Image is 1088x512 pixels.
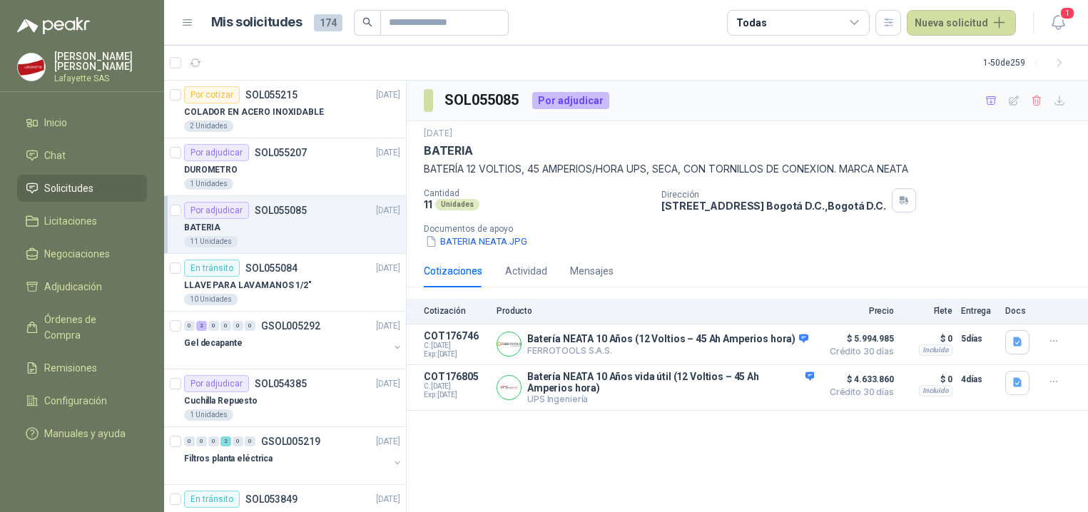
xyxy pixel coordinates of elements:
div: 0 [184,321,195,331]
div: 0 [196,436,207,446]
span: Exp: [DATE] [424,391,488,399]
div: 0 [245,321,255,331]
a: Configuración [17,387,147,414]
p: SOL053849 [245,494,298,504]
img: Logo peakr [17,17,90,34]
div: Por adjudicar [532,92,609,109]
div: Unidades [435,199,479,210]
a: Solicitudes [17,175,147,202]
p: [DATE] [376,493,400,506]
p: Precio [823,306,894,316]
h3: SOL055085 [444,89,521,111]
span: Solicitudes [44,180,93,196]
img: Company Logo [18,53,45,81]
p: SOL055215 [245,90,298,100]
p: Producto [497,306,814,316]
span: Chat [44,148,66,163]
a: Por adjudicarSOL055085[DATE] BATERIA11 Unidades [164,196,406,254]
span: Crédito 30 días [823,347,894,356]
img: Company Logo [497,332,521,356]
div: 1 Unidades [184,409,233,421]
div: En tránsito [184,491,240,508]
p: Batería NEATA 10 Años (12 Voltios – 45 Ah Amperios hora) [527,333,808,346]
p: BATERÍA 12 VOLTIOS, 45 AMPERIOS/HORA UPS, SECA, CON TORNILLOS DE CONEXION. MARCA NEATA [424,161,1071,177]
p: UPS Ingeniería [527,394,814,404]
p: $ 0 [903,371,952,388]
div: 0 [208,321,219,331]
span: Inicio [44,115,67,130]
p: BATERIA [184,221,220,235]
p: [DATE] [376,262,400,275]
div: 0 [233,321,243,331]
a: Adjudicación [17,273,147,300]
p: GSOL005219 [261,436,320,446]
p: Flete [903,306,952,316]
button: 1 [1045,10,1071,36]
div: Incluido [919,385,952,396]
p: Entrega [961,306,997,316]
p: 5 días [961,330,997,347]
span: Licitaciones [44,213,97,229]
p: [DATE] [376,204,400,217]
p: Cuchilla Repuesto [184,394,258,408]
span: 174 [314,14,342,31]
p: SOL055085 [255,205,307,215]
span: Exp: [DATE] [424,350,488,359]
a: Chat [17,142,147,169]
span: $ 4.633.860 [823,371,894,388]
span: Adjudicación [44,279,102,295]
p: Cantidad [424,188,650,198]
p: [DATE] [376,319,400,333]
div: 11 Unidades [184,236,238,247]
div: 1 - 50 de 259 [983,51,1071,74]
p: COT176746 [424,330,488,342]
a: Por cotizarSOL055215[DATE] COLADOR EN ACERO INOXIDABLE2 Unidades [164,81,406,138]
a: En tránsitoSOL055084[DATE] LLAVE PARA LAVAMANOS 1/2"10 Unidades [164,254,406,312]
div: En tránsito [184,260,240,277]
p: 4 días [961,371,997,388]
div: 2 [196,321,207,331]
button: Nueva solicitud [907,10,1016,36]
p: Docs [1005,306,1034,316]
p: GSOL005292 [261,321,320,331]
span: search [362,17,372,27]
div: Incluido [919,344,952,356]
div: Cotizaciones [424,263,482,279]
div: Por adjudicar [184,202,249,219]
p: $ 0 [903,330,952,347]
p: FERROTOOLS S.A.S. [527,345,808,356]
p: 11 [424,198,432,210]
div: Por adjudicar [184,144,249,161]
p: Batería NEATA 10 Años vida útil (12 Voltios – 45 Ah Amperios hora) [527,371,814,394]
span: C: [DATE] [424,342,488,350]
p: Lafayette SAS [54,74,147,83]
div: Mensajes [570,263,614,279]
p: [DATE] [376,377,400,391]
p: [STREET_ADDRESS] Bogotá D.C. , Bogotá D.C. [661,200,885,212]
a: 0 0 0 2 0 0 GSOL005219[DATE] Filtros planta eléctrica [184,433,403,478]
a: 0 2 0 0 0 0 GSOL005292[DATE] Gel decapante [184,317,403,363]
p: LLAVE PARA LAVAMANOS 1/2" [184,279,312,292]
a: Inicio [17,109,147,136]
p: Dirección [661,190,885,200]
a: Manuales y ayuda [17,420,147,447]
div: 0 [233,436,243,446]
span: Órdenes de Compra [44,312,133,343]
div: 10 Unidades [184,294,238,305]
span: $ 5.994.985 [823,330,894,347]
p: SOL055084 [245,263,298,273]
p: Filtros planta eléctrica [184,452,273,466]
span: C: [DATE] [424,382,488,391]
p: COLADOR EN ACERO INOXIDABLE [184,106,324,119]
h1: Mis solicitudes [211,12,302,33]
div: 2 Unidades [184,121,233,132]
p: Documentos de apoyo [424,224,1082,234]
p: SOL055207 [255,148,307,158]
span: Manuales y ayuda [44,426,126,441]
div: 0 [184,436,195,446]
a: Órdenes de Compra [17,306,147,349]
span: Negociaciones [44,246,110,262]
p: BATERIA [424,143,473,158]
p: [DATE] [376,435,400,449]
div: 0 [208,436,219,446]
